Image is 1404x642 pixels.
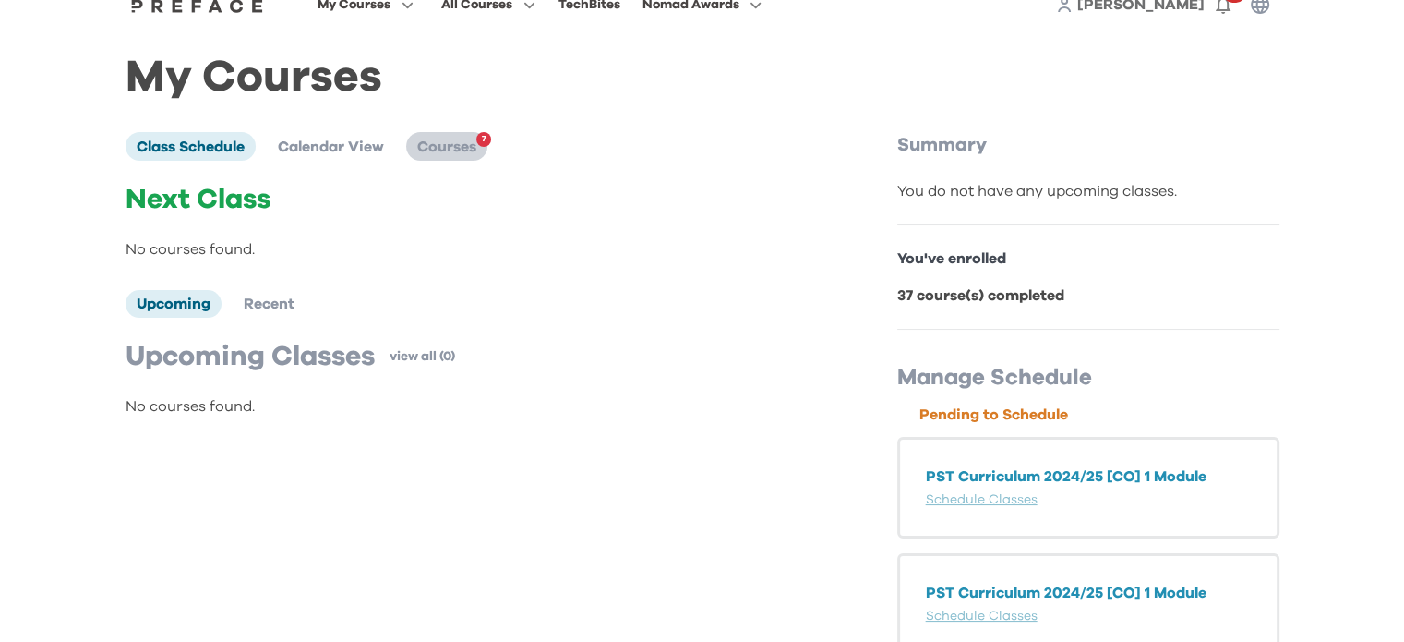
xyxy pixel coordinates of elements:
[482,128,486,151] span: 7
[137,297,210,311] span: Upcoming
[126,238,820,260] p: No courses found.
[919,404,1279,426] p: Pending to Schedule
[126,395,820,418] p: No courses found.
[244,297,294,311] span: Recent
[126,340,375,373] p: Upcoming Classes
[897,132,1279,158] p: Summary
[926,493,1038,506] a: Schedule Classes
[126,67,1279,88] h1: My Courses
[897,248,1279,270] p: You've enrolled
[126,183,820,216] p: Next Class
[897,288,1064,303] b: 37 course(s) completed
[897,363,1279,393] p: Manage Schedule
[926,610,1038,623] a: Schedule Classes
[390,347,455,366] a: view all (0)
[417,139,476,154] span: Courses
[278,139,384,154] span: Calendar View
[926,466,1251,488] p: PST Curriculum 2024/25 [CO] 1 Module
[926,582,1251,604] p: PST Curriculum 2024/25 [CO] 1 Module
[897,180,1279,202] div: You do not have any upcoming classes.
[137,139,245,154] span: Class Schedule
